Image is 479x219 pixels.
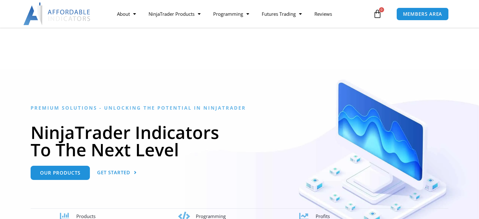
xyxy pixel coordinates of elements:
[142,7,207,21] a: NinjaTrader Products
[40,170,80,175] span: Our Products
[23,3,91,25] img: LogoAI | Affordable Indicators – NinjaTrader
[364,5,391,23] a: 0
[111,7,371,21] nav: Menu
[31,166,90,180] a: Our Products
[255,7,308,21] a: Futures Trading
[97,166,137,180] a: Get Started
[379,7,384,12] span: 0
[396,8,449,20] a: MEMBERS AREA
[207,7,255,21] a: Programming
[97,170,130,175] span: Get Started
[111,7,142,21] a: About
[403,12,442,16] span: MEMBERS AREA
[31,124,448,158] h1: NinjaTrader Indicators To The Next Level
[31,105,448,111] h6: Premium Solutions - Unlocking the Potential in NinjaTrader
[308,7,338,21] a: Reviews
